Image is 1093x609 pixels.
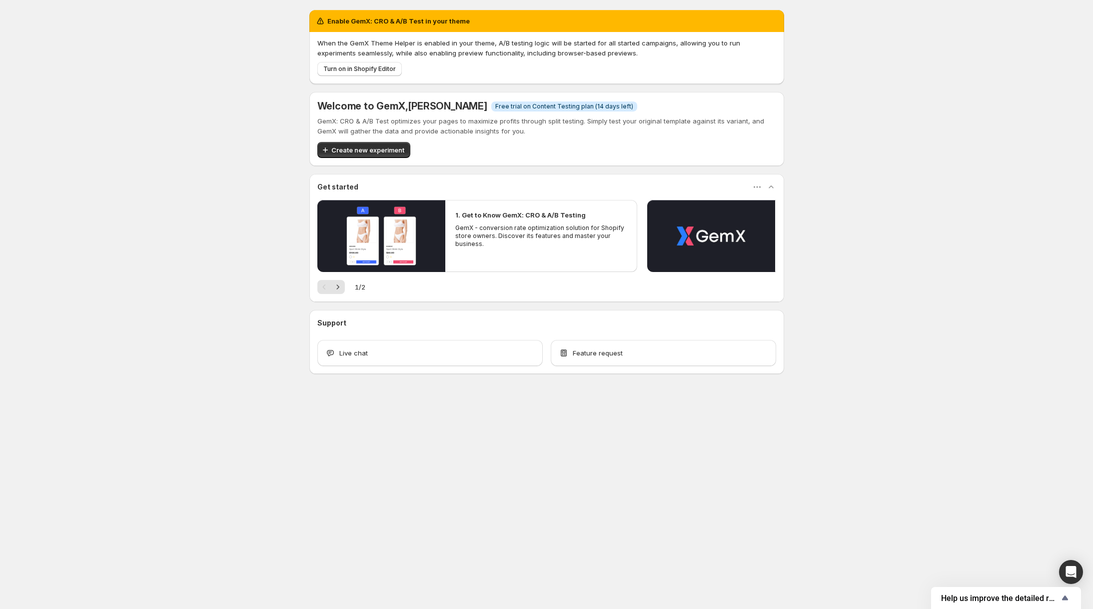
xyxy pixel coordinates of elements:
span: , [PERSON_NAME] [405,100,487,112]
h2: 1. Get to Know GemX: CRO & A/B Testing [455,210,586,220]
span: 1 / 2 [355,282,365,292]
p: GemX: CRO & A/B Test optimizes your pages to maximize profits through split testing. Simply test ... [317,116,776,136]
p: When the GemX Theme Helper is enabled in your theme, A/B testing logic will be started for all st... [317,38,776,58]
span: Help us improve the detailed report for A/B campaigns [941,593,1059,603]
h3: Get started [317,182,358,192]
button: Next [331,280,345,294]
span: Feature request [573,348,623,358]
p: GemX - conversion rate optimization solution for Shopify store owners. Discover its features and ... [455,224,627,248]
div: Open Intercom Messenger [1059,560,1083,584]
h2: Enable GemX: CRO & A/B Test in your theme [327,16,470,26]
span: Live chat [339,348,368,358]
button: Turn on in Shopify Editor [317,62,402,76]
button: Play video [647,200,775,272]
button: Create new experiment [317,142,410,158]
span: Free trial on Content Testing plan (14 days left) [495,102,633,110]
button: Play video [317,200,445,272]
span: Turn on in Shopify Editor [323,65,396,73]
h3: Support [317,318,346,328]
nav: Pagination [317,280,345,294]
button: Show survey - Help us improve the detailed report for A/B campaigns [941,592,1071,604]
h5: Welcome to GemX [317,100,487,112]
span: Create new experiment [331,145,404,155]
